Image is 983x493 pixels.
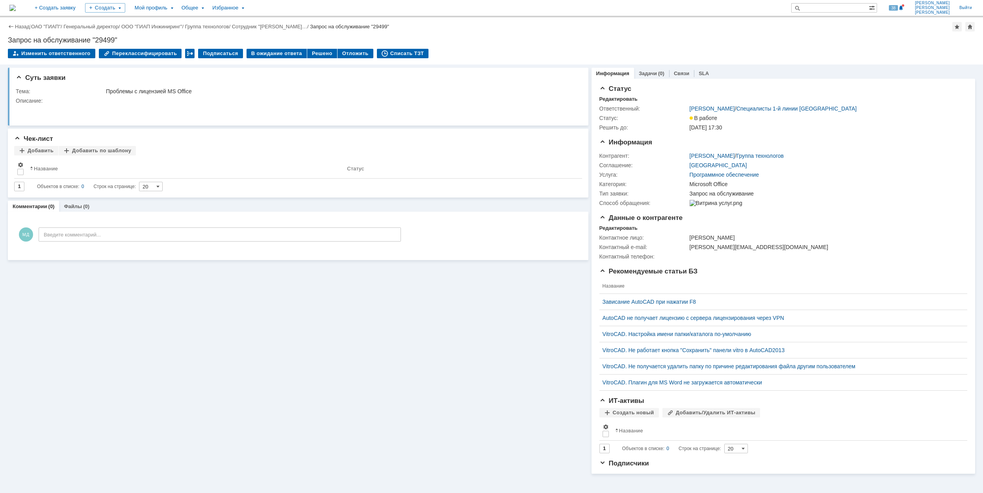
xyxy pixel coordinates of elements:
[13,203,47,209] a: Комментарии
[622,444,721,453] i: Строк на странице:
[690,124,722,131] span: [DATE] 17:30
[63,24,118,30] a: Генеральный директор
[612,421,961,441] th: Название
[16,74,65,81] span: Суть заявки
[83,203,89,209] div: (0)
[16,88,104,94] div: Тема:
[121,24,185,30] div: /
[690,153,784,159] div: /
[690,172,759,178] a: Программное обеспечение
[599,153,688,159] div: Контрагент:
[603,299,958,305] a: Зависание AutoCAD при нажатии F8
[9,5,16,11] img: logo
[599,268,698,275] span: Рекомендуемые статьи БЗ
[185,49,195,58] div: Работа с массовостью
[599,279,961,294] th: Название
[232,24,310,30] div: /
[15,24,30,30] a: Назад
[603,331,958,337] a: VitroCAD. Настройка имени папки/каталога по-умолчанию
[185,24,229,30] a: Группа технологов
[37,182,136,191] i: Строк на странице:
[16,98,576,104] div: Описание:
[690,244,962,250] div: [PERSON_NAME][EMAIL_ADDRESS][DOMAIN_NAME]
[82,182,84,191] div: 0
[603,315,958,321] div: AutoCAD не получает лицензию с сервера лицензирования через VPN
[347,166,364,172] div: Статус
[690,115,717,121] span: В работе
[965,22,975,31] div: Сделать домашней страницей
[599,138,652,146] span: Информация
[690,105,857,112] div: /
[232,24,307,30] a: Сотрудник "[PERSON_NAME]…
[736,153,784,159] a: Группа технологов
[736,105,857,112] a: Специалисты 1-й линии [GEOGRAPHIC_DATA]
[121,24,182,30] a: ООО "ГИАП Инжиниринг"
[599,214,683,222] span: Данные о контрагенте
[599,190,688,197] div: Тип заявки:
[310,24,389,30] div: Запрос на обслуживание "29499"
[19,227,33,242] span: МД
[599,85,631,92] span: Статус
[599,200,688,206] div: Способ обращения:
[599,105,688,112] div: Ответственный:
[915,1,950,6] span: [PERSON_NAME]
[699,70,709,76] a: SLA
[599,460,649,467] span: Подписчики
[952,22,962,31] div: Добавить в избранное
[603,347,958,353] a: VitroCAD. Не работает кнопка "Сохранить" панели vitro в AutoCAD2013
[690,200,742,206] img: Витрина услуг.png
[599,181,688,187] div: Категория:
[599,397,644,404] span: ИТ-активы
[915,6,950,10] span: [PERSON_NAME]
[31,24,61,30] a: ОАО "ГИАП"
[17,162,24,168] span: Настройки
[674,70,689,76] a: Связи
[599,253,688,260] div: Контактный телефон:
[690,181,962,187] div: Microsoft Office
[599,234,688,241] div: Контактное лицо:
[889,5,898,11] span: 38
[658,70,664,76] div: (0)
[690,162,747,168] a: [GEOGRAPHIC_DATA]
[599,124,688,131] div: Решить до:
[690,234,962,241] div: [PERSON_NAME]
[622,446,664,451] span: Объектов в списке:
[915,10,950,15] span: [PERSON_NAME]
[30,23,31,29] div: |
[37,184,79,189] span: Объектов в списке:
[869,4,877,11] span: Расширенный поиск
[690,105,735,112] a: [PERSON_NAME]
[64,203,82,209] a: Файлы
[599,115,688,121] div: Статус:
[106,88,575,94] div: Проблемы с лицензией MS Office
[619,428,643,434] div: Название
[185,24,232,30] div: /
[14,135,53,142] span: Чек-лист
[8,36,975,44] div: Запрос на обслуживание "29499"
[603,363,958,369] a: VitroCAD. Не получается удалить папку по причине редактирования файла другим пользователем
[603,424,609,430] span: Настройки
[599,172,688,178] div: Услуга:
[639,70,657,76] a: Задачи
[690,190,962,197] div: Запрос на обслуживание
[599,96,638,102] div: Редактировать
[599,225,638,231] div: Редактировать
[599,244,688,250] div: Контактный e-mail:
[666,444,669,453] div: 0
[344,159,575,179] th: Статус
[603,379,958,386] a: VitroCAD. Плагин для MS Word не загружается автоматически
[690,153,735,159] a: [PERSON_NAME]
[596,70,629,76] a: Информация
[85,3,125,13] div: Создать
[31,24,64,30] div: /
[48,203,55,209] div: (0)
[34,166,58,172] div: Название
[63,24,121,30] div: /
[599,162,688,168] div: Соглашение:
[9,5,16,11] a: Перейти на домашнюю страницу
